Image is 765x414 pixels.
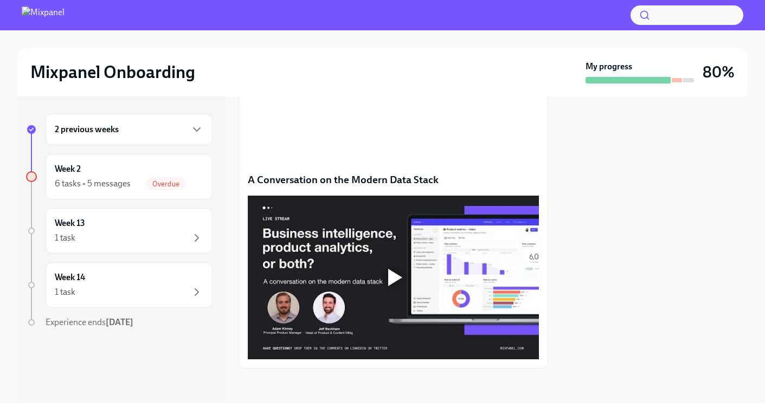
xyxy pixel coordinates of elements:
strong: [DATE] [106,317,133,327]
div: 2 previous weeks [46,114,213,145]
a: Week 131 task [26,208,213,254]
h6: 2 previous weeks [55,124,119,135]
div: 6 tasks • 5 messages [55,178,131,190]
h2: Mixpanel Onboarding [30,61,195,83]
img: Mixpanel [22,7,65,24]
span: Overdue [146,180,186,188]
span: Experience ends [46,317,133,327]
h6: Week 2 [55,163,81,175]
a: Week 141 task [26,262,213,308]
p: A Conversation on the Modern Data Stack [248,173,539,187]
a: Week 26 tasks • 5 messagesOverdue [26,154,213,199]
strong: My progress [586,61,632,73]
h6: Week 14 [55,271,85,283]
h3: 80% [703,62,735,82]
h6: Week 13 [55,217,85,229]
div: 1 task [55,232,75,244]
div: 1 task [55,286,75,298]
